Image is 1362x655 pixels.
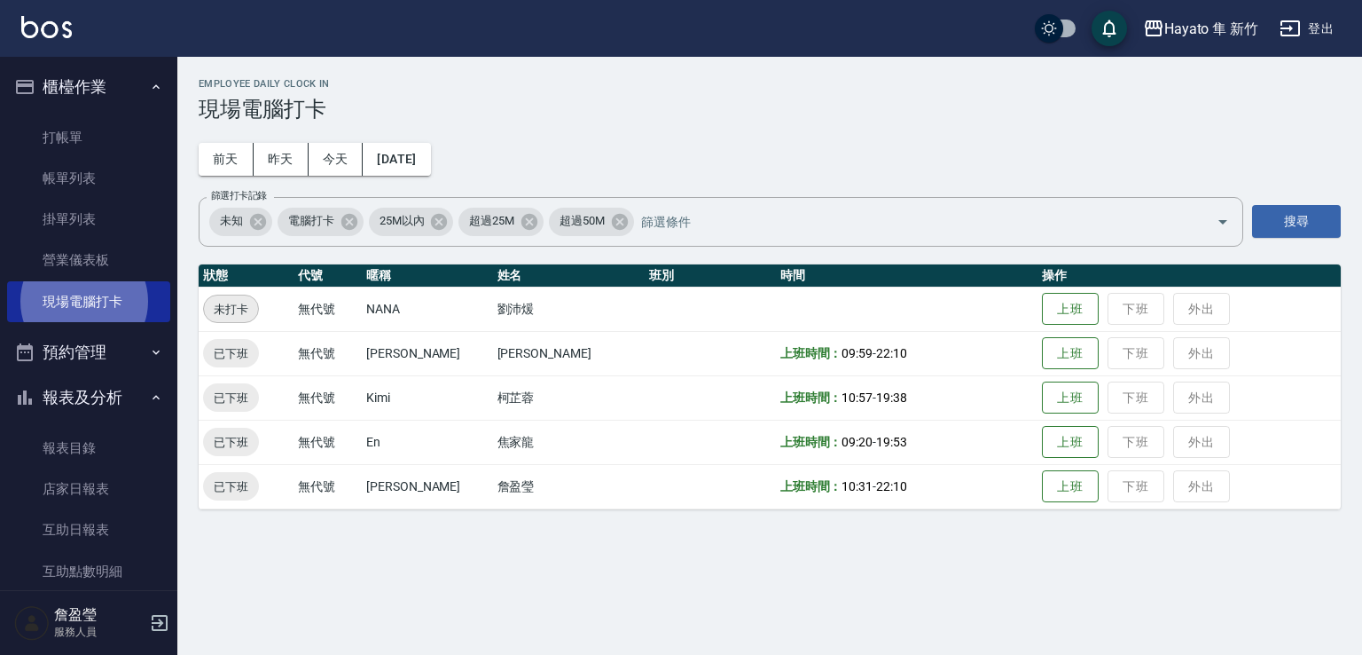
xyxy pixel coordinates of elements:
td: En [362,420,493,464]
td: 焦家龍 [493,420,646,464]
span: 10:31 [841,479,873,493]
td: NANA [362,287,493,331]
td: 無代號 [294,331,362,375]
td: - [776,331,1037,375]
td: [PERSON_NAME] [362,331,493,375]
button: Open [1209,208,1237,236]
th: 暱稱 [362,264,493,288]
div: Hayato 隼 新竹 [1164,18,1258,40]
th: 代號 [294,264,362,288]
a: 報表目錄 [7,428,170,469]
a: 現場電腦打卡 [7,281,170,322]
button: 上班 [1042,426,1099,459]
button: 上班 [1042,337,1099,370]
b: 上班時間： [780,391,842,405]
label: 篩選打卡記錄 [211,189,267,202]
button: 搜尋 [1252,205,1341,238]
th: 狀態 [199,264,294,288]
a: 店家日報表 [7,469,170,509]
span: 09:20 [841,435,873,449]
button: 櫃檯作業 [7,64,170,110]
td: 劉沛煖 [493,287,646,331]
button: 上班 [1042,293,1099,326]
td: Kimi [362,375,493,420]
td: 柯芷蓉 [493,375,646,420]
th: 班別 [645,264,776,288]
span: 超過25M [458,212,525,230]
span: 未打卡 [204,300,258,319]
b: 上班時間： [780,479,842,493]
div: 超過25M [458,208,544,236]
span: 10:57 [841,391,873,405]
button: save [1092,11,1127,46]
img: Logo [21,16,72,38]
h3: 現場電腦打卡 [199,97,1341,122]
span: 22:10 [876,346,907,360]
span: 22:10 [876,479,907,493]
a: 營業儀表板 [7,240,170,280]
th: 姓名 [493,264,646,288]
button: 上班 [1042,470,1099,503]
button: Hayato 隼 新竹 [1136,11,1265,47]
h5: 詹盈瑩 [54,606,145,624]
a: 互助日報表 [7,509,170,550]
b: 上班時間： [780,346,842,360]
div: 未知 [209,208,272,236]
b: 上班時間： [780,435,842,449]
button: 上班 [1042,382,1099,414]
a: 互助點數明細 [7,551,170,592]
td: 無代號 [294,420,362,464]
div: 25M以內 [369,208,454,236]
button: 預約管理 [7,329,170,375]
button: 今天 [309,143,364,176]
span: 未知 [209,212,254,230]
button: 昨天 [254,143,309,176]
span: 已下班 [203,389,259,407]
span: 已下班 [203,433,259,452]
th: 操作 [1037,264,1341,288]
img: Person [14,605,50,641]
td: 無代號 [294,375,362,420]
span: 25M以內 [369,212,435,230]
td: - [776,420,1037,464]
td: 無代號 [294,464,362,509]
div: 電腦打卡 [278,208,364,236]
span: 09:59 [841,346,873,360]
div: 超過50M [549,208,634,236]
a: 帳單列表 [7,158,170,199]
h2: Employee Daily Clock In [199,78,1341,90]
button: 前天 [199,143,254,176]
a: 掛單列表 [7,199,170,240]
button: [DATE] [363,143,430,176]
span: 電腦打卡 [278,212,345,230]
button: 報表及分析 [7,375,170,421]
a: 打帳單 [7,117,170,158]
p: 服務人員 [54,624,145,640]
td: - [776,375,1037,420]
span: 已下班 [203,344,259,363]
td: [PERSON_NAME] [493,331,646,375]
span: 19:53 [876,435,907,449]
td: 無代號 [294,287,362,331]
input: 篩選條件 [637,206,1186,237]
span: 已下班 [203,477,259,496]
span: 超過50M [549,212,615,230]
td: - [776,464,1037,509]
td: [PERSON_NAME] [362,464,493,509]
td: 詹盈瑩 [493,464,646,509]
th: 時間 [776,264,1037,288]
button: 登出 [1272,12,1341,45]
span: 19:38 [876,391,907,405]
